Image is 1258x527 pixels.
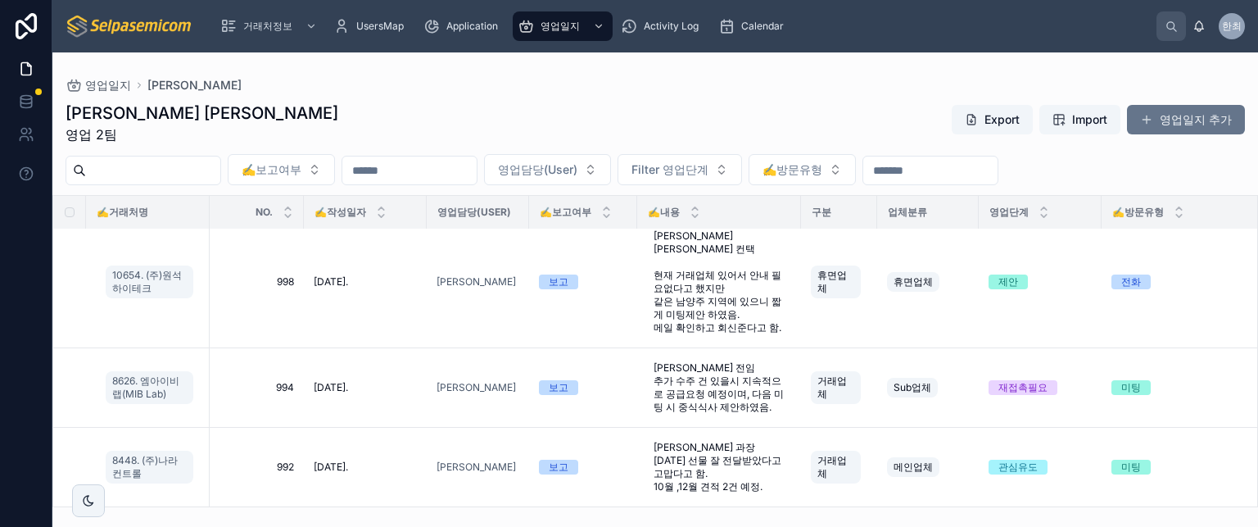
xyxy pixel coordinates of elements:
[644,20,699,33] span: Activity Log
[219,461,294,474] a: 992
[242,161,301,178] span: ✍️보고여부
[989,275,1092,289] a: 제안
[1127,105,1245,134] button: 영업일지 추가
[989,380,1092,395] a: 재접촉필요
[817,375,854,401] span: 거래업체
[817,454,854,480] span: 거래업체
[106,266,193,298] a: 10654. (주)원석하이테크
[647,223,791,341] a: [PERSON_NAME] [PERSON_NAME] 컨택 현재 거래업체 있어서 안내 필요없다고 했지만 같은 남양주 지역에 있으니 짧게 미팅제안 하였음. 메일 확인하고 회신준다고 함.
[1222,20,1242,33] span: 한최
[147,77,242,93] span: [PERSON_NAME]
[998,460,1038,475] div: 관심유도
[647,355,791,420] a: [PERSON_NAME] 전임 추가 수주 건 있을시 지속적으로 공급요청 예정이며, 다음 미팅 시 중식식사 제안하였음.
[207,8,1156,44] div: scrollable content
[97,206,148,219] span: ✍️거래처명
[314,381,417,394] a: [DATE].
[741,20,784,33] span: Calendar
[654,441,785,493] span: [PERSON_NAME] 과장 [DATE] 선물 잘 전달받았다고 고맙다고 함. 10월 ,12월 견적 2건 예정.
[1072,111,1107,128] span: Import
[437,206,511,219] span: 영업담당(User)
[1121,380,1141,395] div: 미팅
[811,262,867,302] a: 휴면업체
[549,275,568,289] div: 보고
[314,206,366,219] span: ✍️작성일자
[106,447,200,487] a: 8448. (주)나라컨트롤
[219,275,294,288] a: 998
[631,161,708,178] span: Filter 영업단계
[894,381,931,394] span: Sub업체
[85,77,131,93] span: 영업일지
[437,381,516,394] a: [PERSON_NAME]
[243,20,292,33] span: 거래처정보
[539,275,627,289] a: 보고
[66,102,338,125] h1: [PERSON_NAME] [PERSON_NAME]
[887,269,969,295] a: 휴면업체
[648,206,680,219] span: ✍️내용
[328,11,415,41] a: UsersMap
[647,434,791,500] a: [PERSON_NAME] 과장 [DATE] 선물 잘 전달받았다고 고맙다고 함. 10월 ,12월 견적 2건 예정.
[314,381,348,394] span: [DATE].
[812,206,831,219] span: 구분
[894,275,933,288] span: 휴면업체
[219,381,294,394] a: 994
[256,206,273,219] span: NO.
[811,447,867,487] a: 거래업체
[811,368,867,407] a: 거래업체
[998,275,1018,289] div: 제안
[887,454,969,480] a: 메인업체
[513,11,613,41] a: 영업일지
[437,381,519,394] a: [PERSON_NAME]
[749,154,856,185] button: Select Button
[314,275,348,288] span: [DATE].
[66,125,338,144] span: 영업 2팀
[540,206,591,219] span: ✍️보고여부
[112,454,187,480] span: 8448. (주)나라컨트롤
[66,77,131,93] a: 영업일지
[654,361,785,414] span: [PERSON_NAME] 전임 추가 수주 건 있을시 지속적으로 공급요청 예정이며, 다음 미팅 시 중식식사 제안하였음.
[1112,206,1164,219] span: ✍️방문유형
[314,461,417,474] a: [DATE].
[446,20,498,33] span: Application
[106,262,200,302] a: 10654. (주)원석하이테크
[106,451,193,484] a: 8448. (주)나라컨트롤
[356,20,404,33] span: UsersMap
[894,461,933,474] span: 메인업체
[989,206,1029,219] span: 영업단계
[762,161,822,178] span: ✍️방문유형
[314,275,417,288] a: [DATE].
[887,375,969,401] a: Sub업체
[1039,105,1120,134] button: Import
[228,154,335,185] button: Select Button
[549,460,568,475] div: 보고
[484,154,611,185] button: Select Button
[314,461,348,474] span: [DATE].
[539,460,627,475] a: 보고
[112,375,187,401] span: 8626. 엠아이비랩(MIB Lab)
[616,11,710,41] a: Activity Log
[106,371,193,404] a: 8626. 엠아이비랩(MIB Lab)
[539,380,627,395] a: 보고
[888,206,927,219] span: 업체분류
[437,275,519,288] a: [PERSON_NAME]
[437,461,516,474] a: [PERSON_NAME]
[713,11,795,41] a: Calendar
[437,461,519,474] a: [PERSON_NAME]
[437,275,516,288] span: [PERSON_NAME]
[541,20,580,33] span: 영업일지
[419,11,509,41] a: Application
[1121,460,1141,475] div: 미팅
[112,269,187,295] span: 10654. (주)원석하이테크
[106,368,200,407] a: 8626. 엠아이비랩(MIB Lab)
[549,380,568,395] div: 보고
[215,11,325,41] a: 거래처정보
[66,13,194,39] img: App logo
[654,229,785,334] span: [PERSON_NAME] [PERSON_NAME] 컨택 현재 거래업체 있어서 안내 필요없다고 했지만 같은 남양주 지역에 있으니 짧게 미팅제안 하였음. 메일 확인하고 회신준다고 함.
[952,105,1033,134] button: Export
[1121,275,1141,289] div: 전화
